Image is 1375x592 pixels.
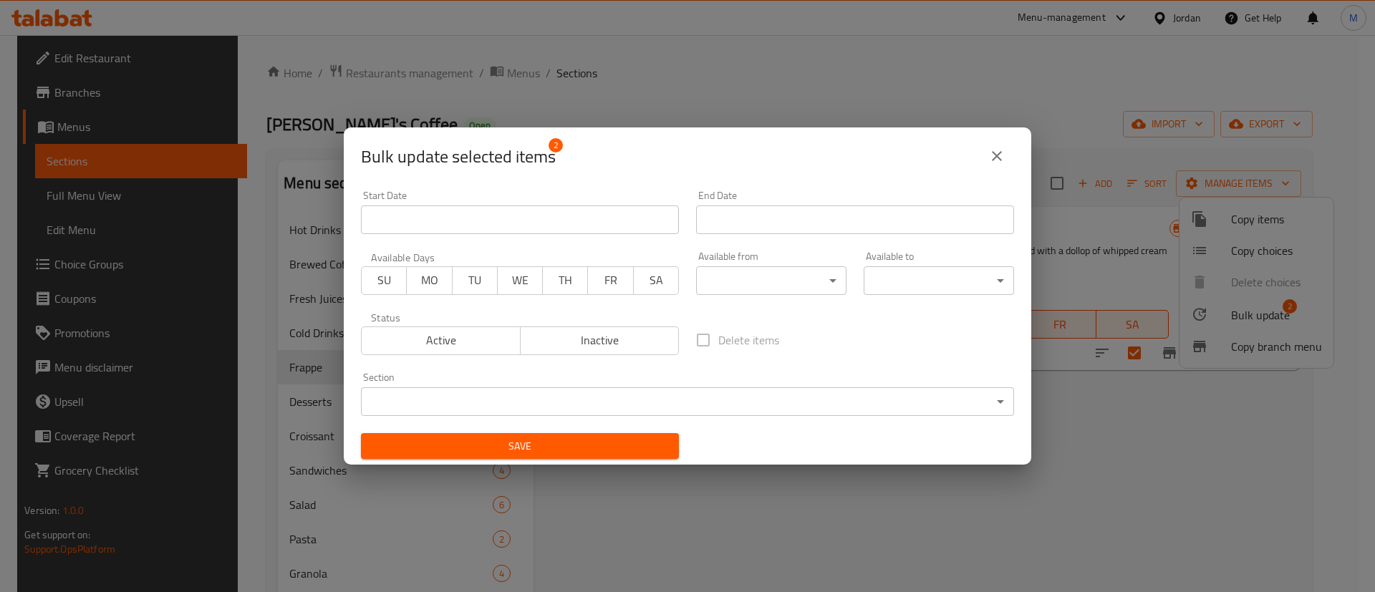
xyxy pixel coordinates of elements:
[452,266,498,295] button: TU
[361,433,679,460] button: Save
[520,326,680,355] button: Inactive
[640,270,673,291] span: SA
[549,138,563,152] span: 2
[361,387,1014,416] div: ​
[458,270,492,291] span: TU
[372,437,667,455] span: Save
[864,266,1014,295] div: ​
[503,270,537,291] span: WE
[361,266,407,295] button: SU
[633,266,679,295] button: SA
[361,145,556,168] span: Selected items count
[542,266,588,295] button: TH
[587,266,633,295] button: FR
[526,330,674,351] span: Inactive
[361,326,521,355] button: Active
[406,266,452,295] button: MO
[696,266,846,295] div: ​
[497,266,543,295] button: WE
[980,139,1014,173] button: close
[594,270,627,291] span: FR
[367,270,401,291] span: SU
[549,270,582,291] span: TH
[412,270,446,291] span: MO
[718,331,779,349] span: Delete items
[367,330,515,351] span: Active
